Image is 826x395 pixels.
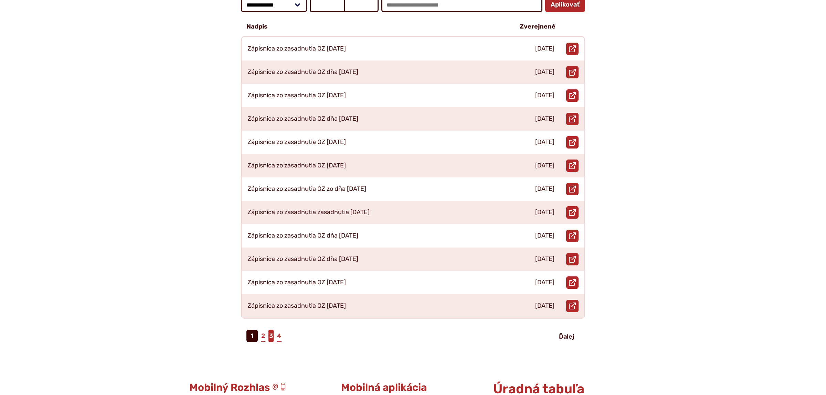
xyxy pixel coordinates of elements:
[535,162,554,169] p: [DATE]
[535,92,554,99] p: [DATE]
[535,185,554,193] p: [DATE]
[246,23,267,31] p: Nadpis
[535,279,554,286] p: [DATE]
[189,382,333,393] h3: Mobilný Rozhlas
[520,23,555,31] p: Zverejnené
[535,302,554,310] p: [DATE]
[247,302,346,310] p: Zápisnica zo zasadnutia OZ [DATE]
[247,162,346,169] p: Zápisnica zo zasadnutia OZ [DATE]
[559,333,574,340] span: Ďalej
[246,330,258,342] span: 1
[268,330,274,342] a: 3
[247,185,366,193] p: Zápisnica zo zasadnutia OZ zo dňa [DATE]
[261,330,266,342] a: 2
[535,209,554,216] p: [DATE]
[535,255,554,263] p: [DATE]
[247,255,358,263] p: Zápisnica zo zasadnutia OZ dňa [DATE]
[247,209,370,216] p: Zápisnica zo zasadnutia zasadnutia [DATE]
[247,279,346,286] p: Zápisnica zo zasadnutia OZ [DATE]
[553,330,580,343] a: Ďalej
[535,139,554,146] p: [DATE]
[247,92,346,99] p: Zápisnica zo zasadnutia OZ [DATE]
[341,382,485,393] h3: Mobilná aplikácia
[247,68,358,76] p: Zápisnica zo zasadnutia OZ dňa [DATE]
[535,68,554,76] p: [DATE]
[535,232,554,240] p: [DATE]
[247,232,358,240] p: Zápisnica zo zasadnutia OZ dňa [DATE]
[247,45,346,53] p: Zápisnica zo zasadnutia OZ [DATE]
[247,115,358,123] p: Zápisnica zo zasadnutia OZ dňa [DATE]
[247,139,346,146] p: Zápisnica zo zasadnutia OZ [DATE]
[535,115,554,123] p: [DATE]
[535,45,554,53] p: [DATE]
[276,330,282,342] a: 4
